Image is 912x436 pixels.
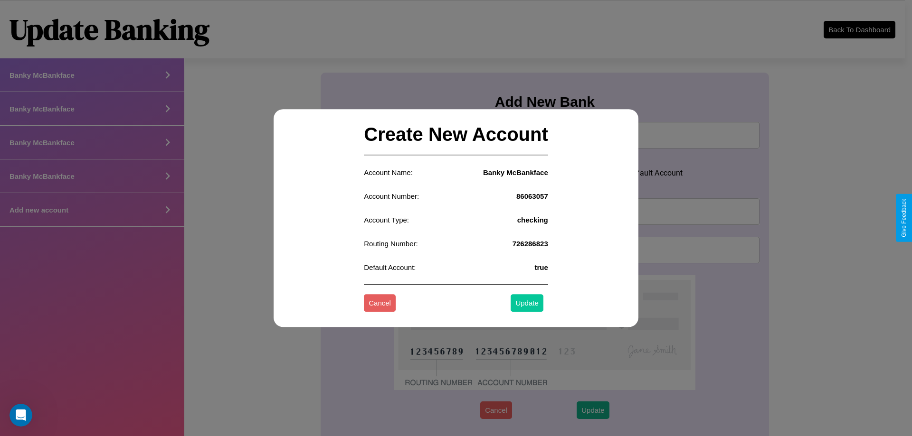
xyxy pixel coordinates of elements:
h4: 86063057 [516,192,548,200]
h4: 726286823 [513,240,548,248]
div: Give Feedback [901,199,907,237]
button: Update [511,295,543,312]
h2: Create New Account [364,114,548,155]
p: Routing Number: [364,237,418,250]
h4: Banky McBankface [483,168,548,176]
button: Cancel [364,295,396,312]
h4: checking [517,216,548,224]
p: Account Type: [364,213,409,226]
h4: true [534,263,548,271]
p: Default Account: [364,261,416,274]
iframe: Intercom live chat [9,404,32,427]
p: Account Number: [364,190,419,203]
p: Account Name: [364,166,413,179]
